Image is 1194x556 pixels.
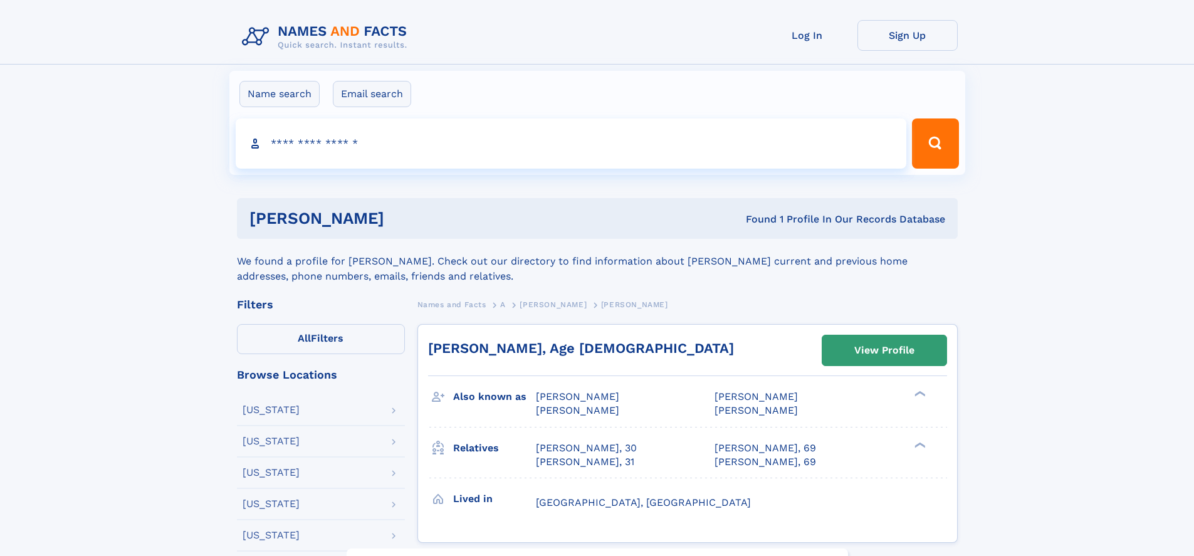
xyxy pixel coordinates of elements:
div: ❯ [911,390,926,398]
h3: Lived in [453,488,536,510]
label: Name search [239,81,320,107]
div: [US_STATE] [243,405,300,415]
a: Sign Up [857,20,958,51]
a: [PERSON_NAME], 31 [536,455,634,469]
a: [PERSON_NAME] [520,296,587,312]
div: [US_STATE] [243,499,300,509]
div: We found a profile for [PERSON_NAME]. Check out our directory to find information about [PERSON_N... [237,239,958,284]
span: [PERSON_NAME] [601,300,668,309]
h1: [PERSON_NAME] [249,211,565,226]
h3: Relatives [453,438,536,459]
div: [US_STATE] [243,468,300,478]
a: View Profile [822,335,946,365]
label: Filters [237,324,405,354]
span: All [298,332,311,344]
div: Browse Locations [237,369,405,380]
a: Names and Facts [417,296,486,312]
span: [PERSON_NAME] [715,391,798,402]
div: [US_STATE] [243,530,300,540]
div: Found 1 Profile In Our Records Database [565,212,945,226]
button: Search Button [912,118,958,169]
a: [PERSON_NAME], 69 [715,441,816,455]
a: [PERSON_NAME], 30 [536,441,637,455]
a: Log In [757,20,857,51]
span: [GEOGRAPHIC_DATA], [GEOGRAPHIC_DATA] [536,496,751,508]
a: A [500,296,506,312]
input: search input [236,118,907,169]
div: ❯ [911,441,926,449]
div: View Profile [854,336,914,365]
span: [PERSON_NAME] [520,300,587,309]
span: [PERSON_NAME] [715,404,798,416]
img: Logo Names and Facts [237,20,417,54]
a: [PERSON_NAME], Age [DEMOGRAPHIC_DATA] [428,340,734,356]
div: [US_STATE] [243,436,300,446]
span: A [500,300,506,309]
a: [PERSON_NAME], 69 [715,455,816,469]
div: Filters [237,299,405,310]
span: [PERSON_NAME] [536,404,619,416]
label: Email search [333,81,411,107]
span: [PERSON_NAME] [536,391,619,402]
h3: Also known as [453,386,536,407]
